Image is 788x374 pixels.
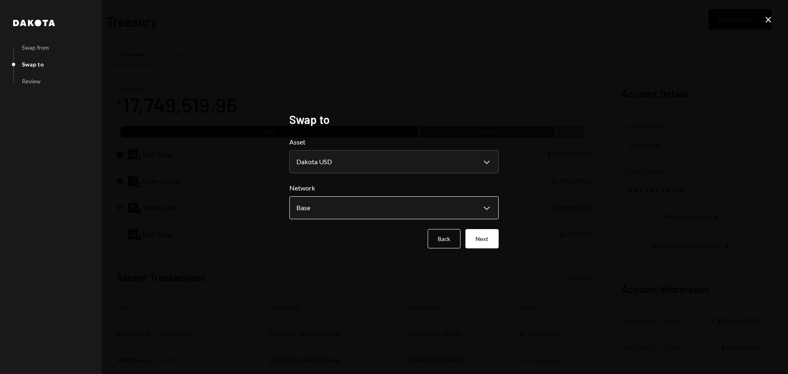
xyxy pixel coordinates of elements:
[289,196,499,219] button: Network
[289,150,499,173] button: Asset
[289,137,499,147] label: Asset
[289,183,499,193] label: Network
[289,112,499,128] h2: Swap to
[22,44,49,51] div: Swap from
[428,229,460,248] button: Back
[22,78,41,85] div: Review
[22,61,44,68] div: Swap to
[465,229,499,248] button: Next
